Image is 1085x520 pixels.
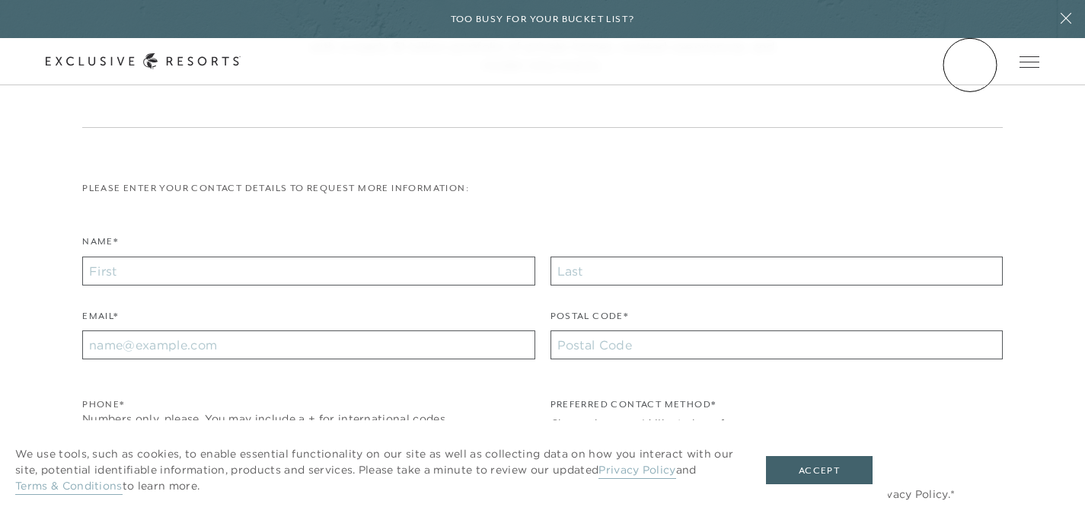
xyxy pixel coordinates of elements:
[82,411,535,427] div: Numbers only, please. You may include a + for international codes.
[598,463,675,479] a: Privacy Policy
[550,330,1003,359] input: Postal Code
[82,234,118,257] label: Name*
[82,257,535,286] input: First
[550,397,716,420] legend: Preferred Contact Method*
[550,309,629,331] label: Postal Code*
[550,257,1003,286] input: Last
[15,479,123,495] a: Terms & Conditions
[1020,56,1039,67] button: Open navigation
[766,456,873,485] button: Accept
[82,397,535,412] div: Phone*
[15,446,736,494] p: We use tools, such as cookies, to enable essential functionality on our site as well as collectin...
[82,181,1003,196] p: Please enter your contact details to request more information:
[82,330,535,359] input: name@example.com
[550,416,1003,432] div: Choose how you'd like to hear from us:
[451,12,635,27] h6: Too busy for your bucket list?
[82,309,118,331] label: Email*
[871,487,947,501] a: Privacy Policy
